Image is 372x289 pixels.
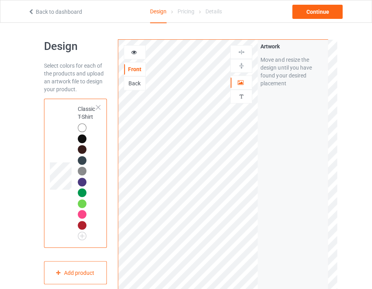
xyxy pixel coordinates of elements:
img: svg%3E%0A [238,62,245,70]
div: Classic T-Shirt [78,105,97,237]
img: svg+xml;base64,PD94bWwgdmVyc2lvbj0iMS4wIiBlbmNvZGluZz0iVVRGLTgiPz4KPHN2ZyB3aWR0aD0iMjJweCIgaGVpZ2... [78,232,86,240]
div: Select colors for each of the products and upload an artwork file to design your product. [44,62,107,93]
div: Details [205,0,222,22]
a: Back to dashboard [28,9,82,15]
div: Back [124,79,145,87]
img: svg%3E%0A [238,48,245,56]
h1: Design [44,39,107,53]
img: heather_texture.png [78,167,86,175]
div: Pricing [178,0,194,22]
div: Classic T-Shirt [44,99,107,248]
div: Front [124,65,145,73]
div: Move and resize the design until you have found your desired placement [260,56,325,87]
img: svg%3E%0A [238,93,245,100]
div: Add product [44,261,107,284]
div: Design [150,0,167,23]
div: Continue [292,5,343,19]
div: Artwork [260,42,325,50]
